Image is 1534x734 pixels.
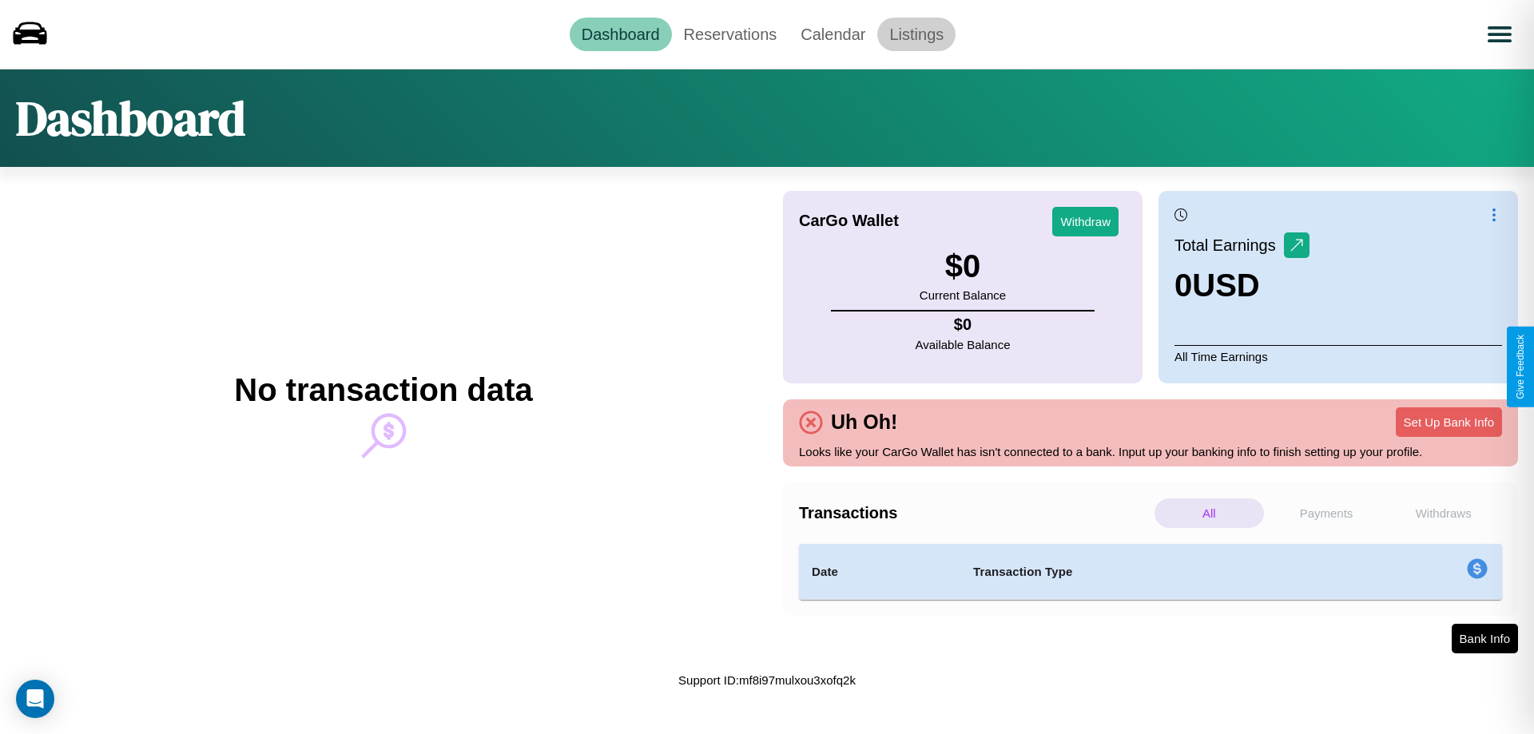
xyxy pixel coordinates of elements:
button: Withdraw [1052,207,1119,236]
p: Support ID: mf8i97mulxou3xofq2k [678,669,856,691]
p: Payments [1272,498,1381,528]
a: Dashboard [570,18,672,51]
h1: Dashboard [16,85,245,151]
p: Available Balance [916,334,1011,355]
p: All Time Earnings [1174,345,1502,367]
div: Give Feedback [1515,335,1526,399]
button: Bank Info [1452,624,1518,653]
h4: Date [812,562,948,581]
h3: $ 0 [920,248,1006,284]
h2: No transaction data [234,372,532,408]
h3: 0 USD [1174,268,1309,304]
div: Open Intercom Messenger [16,680,54,718]
p: Current Balance [920,284,1006,306]
p: Total Earnings [1174,231,1284,260]
p: Looks like your CarGo Wallet has isn't connected to a bank. Input up your banking info to finish ... [799,441,1502,462]
button: Open menu [1477,12,1522,57]
p: Withdraws [1389,498,1498,528]
h4: Transactions [799,504,1150,522]
h4: Uh Oh! [823,411,905,434]
h4: $ 0 [916,315,1011,334]
table: simple table [799,544,1502,600]
button: Set Up Bank Info [1396,407,1502,437]
h4: CarGo Wallet [799,212,899,230]
a: Calendar [789,18,877,51]
p: All [1154,498,1264,528]
a: Listings [877,18,956,51]
a: Reservations [672,18,789,51]
h4: Transaction Type [973,562,1336,581]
